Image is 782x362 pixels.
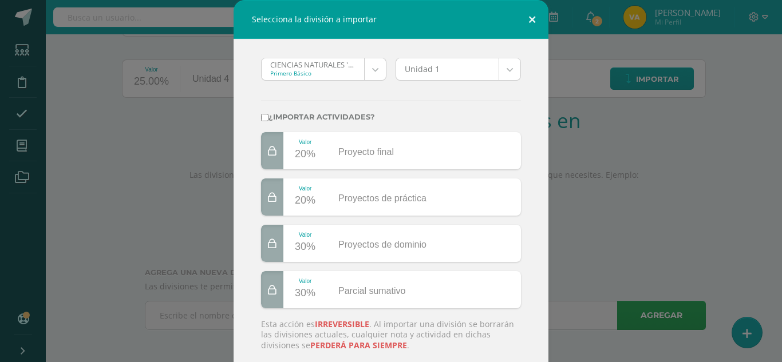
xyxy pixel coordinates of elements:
[338,240,426,249] span: Proyectos de dominio
[295,185,315,192] div: Valor
[338,147,394,157] span: Proyecto final
[295,278,315,284] div: Valor
[295,192,315,210] div: 20%
[262,58,386,80] a: CIENCIAS NATURALES 'Sección B'Primero Básico
[295,145,315,164] div: 20%
[295,284,315,303] div: 30%
[261,319,521,351] p: Esta acción es . Al importar una división se borrarán las divisiones actuales, cualquier nota y a...
[261,113,521,121] label: ¿Importar actividades?
[261,114,268,121] input: ¿Importar actividades?
[338,193,426,203] span: Proyectos de práctica
[315,319,369,329] strong: irreversible
[396,58,520,80] a: Unidad 1
[338,286,405,296] span: Parcial sumativo
[295,232,315,238] div: Valor
[310,340,407,351] strong: perderá para siempre
[295,139,315,145] div: Valor
[270,58,356,69] div: CIENCIAS NATURALES 'Sección B'
[405,58,490,80] span: Unidad 1
[270,69,356,77] div: Primero Básico
[295,238,315,256] div: 30%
